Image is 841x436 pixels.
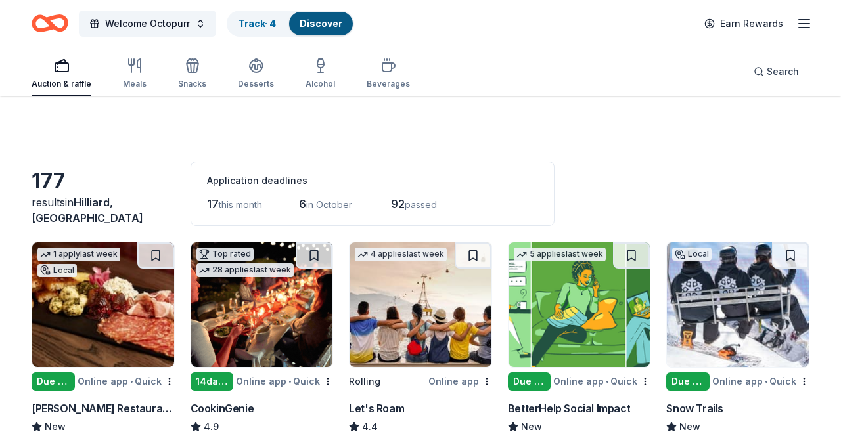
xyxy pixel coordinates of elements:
[299,197,306,211] span: 6
[196,248,254,261] div: Top rated
[227,11,354,37] button: Track· 4Discover
[391,197,405,211] span: 92
[219,199,262,210] span: this month
[45,419,66,435] span: New
[306,199,352,210] span: in October
[362,419,378,435] span: 4.4
[238,53,274,96] button: Desserts
[79,11,216,37] button: Welcome Octopurr
[349,401,404,416] div: Let's Roam
[207,173,538,188] div: Application deadlines
[666,401,723,416] div: Snow Trails
[105,16,190,32] span: Welcome Octopurr
[306,79,335,89] div: Alcohol
[32,401,175,416] div: [PERSON_NAME] Restaurant Group
[300,18,342,29] a: Discover
[178,53,206,96] button: Snacks
[236,373,333,389] div: Online app Quick
[32,196,143,225] span: Hilliard, [GEOGRAPHIC_DATA]
[196,263,294,277] div: 28 applies last week
[672,248,712,261] div: Local
[606,376,608,387] span: •
[78,373,175,389] div: Online app Quick
[238,79,274,89] div: Desserts
[130,376,133,387] span: •
[367,79,410,89] div: Beverages
[666,372,710,391] div: Due [DATE]
[178,79,206,89] div: Snacks
[32,372,75,391] div: Due [DATE]
[32,196,143,225] span: in
[306,53,335,96] button: Alcohol
[679,419,700,435] span: New
[123,79,147,89] div: Meals
[288,376,291,387] span: •
[355,248,447,261] div: 4 applies last week
[32,79,91,89] div: Auction & raffle
[349,374,380,389] div: Rolling
[367,53,410,96] button: Beverages
[514,248,606,261] div: 5 applies last week
[521,419,542,435] span: New
[508,372,551,391] div: Due [DATE]
[32,242,174,367] img: Image for Cunningham Restaurant Group
[667,242,809,367] img: Image for Snow Trails
[207,197,219,211] span: 17
[696,12,791,35] a: Earn Rewards
[32,8,68,39] a: Home
[405,199,437,210] span: passed
[191,242,333,367] img: Image for CookinGenie
[508,401,630,416] div: BetterHelp Social Impact
[32,53,91,96] button: Auction & raffle
[191,401,254,416] div: CookinGenie
[350,242,491,367] img: Image for Let's Roam
[37,248,120,261] div: 1 apply last week
[239,18,276,29] a: Track· 4
[712,373,809,389] div: Online app Quick
[509,242,650,367] img: Image for BetterHelp Social Impact
[123,53,147,96] button: Meals
[743,58,809,85] button: Search
[37,264,77,277] div: Local
[765,376,767,387] span: •
[767,64,799,79] span: Search
[204,419,219,435] span: 4.9
[32,194,175,226] div: results
[553,373,650,389] div: Online app Quick
[191,372,234,391] div: 14 days left
[32,168,175,194] div: 177
[428,373,492,389] div: Online app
